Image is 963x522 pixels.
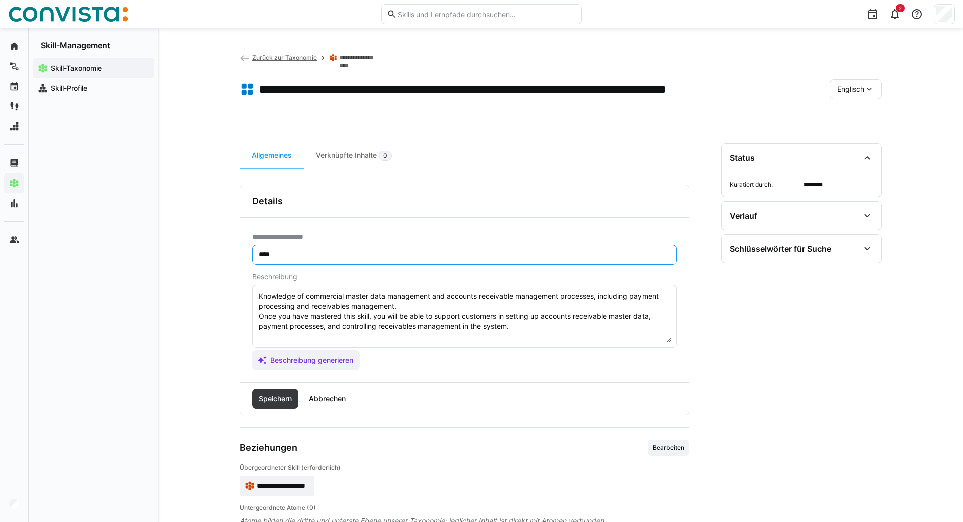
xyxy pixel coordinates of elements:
div: Status [730,153,755,163]
button: Abbrechen [302,389,352,409]
span: 0 [383,152,387,160]
div: Allgemeines [240,143,304,168]
h3: Beziehungen [240,442,297,453]
button: Beschreibung generieren [252,350,360,370]
h3: Details [252,196,283,207]
span: Bearbeiten [652,444,685,452]
h4: Übergeordneter Skill (erforderlich) [240,464,689,472]
h4: Untergeordnete Atome (0) [240,504,689,512]
div: Verknüpfte Inhalte [304,143,404,168]
span: Speichern [257,394,293,404]
a: Zurück zur Taxonomie [240,54,317,61]
span: Beschreibung [252,273,297,281]
span: 2 [899,5,902,11]
div: Verlauf [730,211,757,221]
span: Zurück zur Taxonomie [252,54,317,61]
button: Speichern [252,389,298,409]
span: Kuratiert durch: [730,181,799,189]
span: Englisch [837,84,864,94]
button: Bearbeiten [648,440,689,456]
input: Skills und Lernpfade durchsuchen… [397,10,576,19]
span: Abbrechen [307,394,347,404]
span: Beschreibung generieren [269,355,355,365]
div: Schlüsselwörter für Suche [730,244,831,254]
